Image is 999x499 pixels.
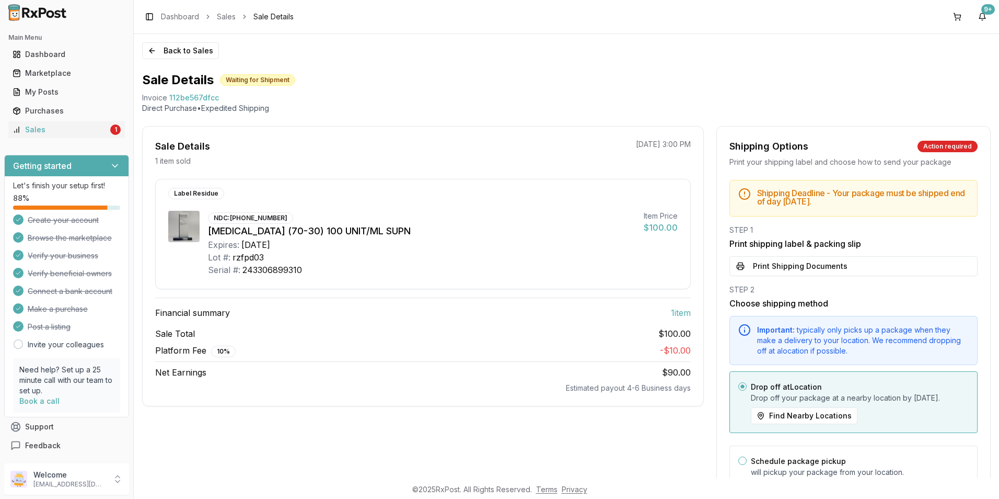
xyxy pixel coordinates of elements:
[8,101,125,120] a: Purchases
[660,345,691,356] span: - $10.00
[4,121,129,138] button: Sales1
[217,12,236,22] a: Sales
[155,383,691,393] div: Estimated payout 4-6 Business days
[28,304,88,314] span: Make a purchase
[13,193,29,203] span: 88 %
[757,189,969,206] h5: Shipping Deadline - Your package must be shipped end of day [DATE] .
[4,84,129,100] button: My Posts
[662,367,691,378] span: $90.00
[28,215,99,225] span: Create your account
[4,65,129,82] button: Marketplace
[4,103,129,119] button: Purchases
[161,12,294,22] nav: breadcrumb
[155,307,230,319] span: Financial summary
[233,251,264,264] div: rzfpd03
[757,325,795,334] span: Important:
[28,251,98,261] span: Verify your business
[142,42,219,59] button: Back to Sales
[161,12,199,22] a: Dashboard
[13,68,121,78] div: Marketplace
[168,211,200,242] img: NovoLOG Mix 70/30 FlexPen (70-30) 100 UNIT/ML SUPN
[4,417,129,436] button: Support
[751,393,969,403] p: Drop off your package at a nearby location by [DATE] .
[658,327,691,340] span: $100.00
[8,64,125,83] a: Marketplace
[751,457,846,466] label: Schedule package pickup
[142,72,214,88] h1: Sale Details
[28,322,71,332] span: Post a listing
[757,325,969,356] div: typically only picks up a package when they make a delivery to your location. We recommend droppi...
[155,366,206,379] span: Net Earnings
[13,180,120,191] p: Let's finish your setup first!
[155,344,236,357] span: Platform Fee
[33,470,106,480] p: Welcome
[671,307,691,319] span: 1 item
[981,4,995,15] div: 9+
[208,224,635,239] div: [MEDICAL_DATA] (70-30) 100 UNIT/ML SUPN
[253,12,294,22] span: Sale Details
[28,233,112,243] span: Browse the marketplace
[8,120,125,139] a: Sales1
[33,480,106,489] p: [EMAIL_ADDRESS][DOMAIN_NAME]
[28,286,112,297] span: Connect a bank account
[13,124,108,135] div: Sales
[751,382,822,391] label: Drop off at Location
[155,139,210,154] div: Sale Details
[13,160,72,172] h3: Getting started
[220,74,295,86] div: Waiting for Shipment
[211,346,236,357] div: 10 %
[242,264,302,276] div: 243306899310
[4,436,129,455] button: Feedback
[19,365,114,396] p: Need help? Set up a 25 minute call with our team to set up.
[25,440,61,451] span: Feedback
[729,285,978,295] div: STEP 2
[644,221,678,234] div: $100.00
[751,407,857,424] button: Find Nearby Locations
[142,103,991,114] p: Direct Purchase • Expedited Shipping
[729,157,978,167] div: Print your shipping label and choose how to send your package
[241,239,270,251] div: [DATE]
[562,485,587,494] a: Privacy
[8,83,125,101] a: My Posts
[917,141,978,152] div: Action required
[751,467,969,478] p: will pickup your package from your location.
[28,268,112,279] span: Verify beneficial owners
[636,139,691,150] p: [DATE] 3:00 PM
[4,46,129,63] button: Dashboard
[155,327,195,340] span: Sale Total
[10,471,27,487] img: User avatar
[4,4,71,21] img: RxPost Logo
[729,256,978,276] button: Print Shipping Documents
[19,396,60,405] a: Book a call
[168,188,224,199] div: Label Residue
[536,485,557,494] a: Terms
[974,8,991,25] button: 9+
[963,463,989,489] iframe: Intercom live chat
[142,93,167,103] div: Invoice
[208,212,293,224] div: NDC: [PHONE_NUMBER]
[644,211,678,221] div: Item Price
[208,239,239,251] div: Expires:
[28,339,104,350] a: Invite your colleagues
[13,87,121,97] div: My Posts
[729,237,978,250] h3: Print shipping label & packing slip
[13,106,121,116] div: Purchases
[729,139,808,154] div: Shipping Options
[8,33,125,42] h2: Main Menu
[729,297,978,310] h3: Choose shipping method
[169,93,219,103] span: 112be567dfcc
[110,124,121,135] div: 1
[729,225,978,235] div: STEP 1
[8,45,125,64] a: Dashboard
[13,49,121,60] div: Dashboard
[208,264,240,276] div: Serial #:
[208,251,230,264] div: Lot #:
[155,156,191,166] p: 1 item sold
